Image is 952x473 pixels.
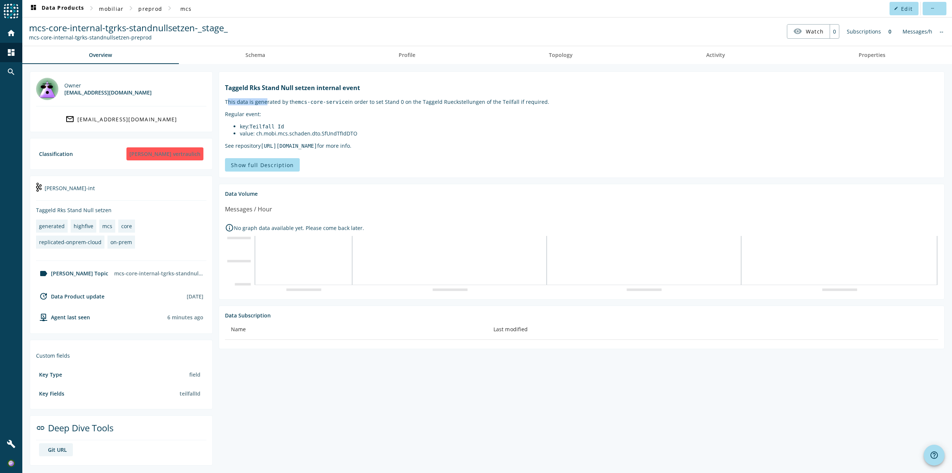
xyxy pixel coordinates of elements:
[110,239,132,246] div: on-prem
[77,116,177,123] div: [EMAIL_ADDRESS][DOMAIN_NAME]
[36,183,42,192] img: kafka-int
[74,223,93,230] div: highfive
[261,143,317,149] code: [URL][DOMAIN_NAME]
[225,84,938,92] h1: Taggeld Rks Stand Null setzen internal event
[225,223,234,232] i: info_outline
[225,190,938,197] div: Data Volume
[36,269,108,278] div: [PERSON_NAME] Topic
[890,2,919,15] button: Edit
[29,22,228,34] span: mcs-core-internal-tgrks-standnullsetzen-_stage_
[36,292,104,301] div: Data Product update
[39,443,73,456] a: deep dive imageGit URL
[899,24,936,39] div: Messages/h
[7,48,16,57] mat-icon: dashboard
[48,446,67,453] div: Git URL
[65,115,74,124] mat-icon: mail_outline
[138,5,162,12] span: preprod
[174,2,198,15] button: mcs
[39,371,62,378] div: Key Type
[96,2,126,15] button: mobiliar
[29,4,84,13] span: Data Products
[225,312,938,319] div: Data Subscription
[36,422,206,440] div: Deep Dive Tools
[225,158,300,172] button: Show full Description
[39,269,48,278] mat-icon: label
[7,29,16,38] mat-icon: home
[225,319,488,340] th: Name
[225,98,938,105] p: This data is generated by the in order to set Stand 0 on the Taggeld Rueckstellungen of the Teilf...
[36,182,206,201] div: [PERSON_NAME]-int
[240,123,938,130] li: key:
[29,34,228,41] div: Kafka Topic: mcs-core-internal-tgrks-standnullsetzen-preprod
[39,223,65,230] div: generated
[225,142,938,149] p: See repository for more info.
[4,4,19,19] img: spoud-logo.svg
[793,27,802,36] mat-icon: visibility
[225,111,938,118] p: Regular event:
[121,223,132,230] div: core
[99,5,123,12] span: mobiliar
[7,460,15,467] img: 65cb6bec3028257b02c551d24bd5b121
[135,2,165,15] button: preprod
[936,24,947,39] div: No information
[187,293,203,300] div: [DATE]
[399,52,415,58] span: Profile
[901,5,913,12] span: Edit
[126,147,203,160] div: [PERSON_NAME] vertraulich
[830,25,839,38] div: 0
[111,267,206,280] div: mcs-core-internal-tgrks-standnullsetzen-preprod
[126,4,135,13] mat-icon: chevron_right
[885,24,895,39] div: 0
[806,25,824,38] span: Watch
[787,25,830,38] button: Watch
[180,5,192,12] span: mcs
[930,6,934,10] mat-icon: more_horiz
[231,162,294,169] span: Show full Description
[165,4,174,13] mat-icon: chevron_right
[36,78,58,100] img: highfive@mobi.ch
[859,52,885,58] span: Properties
[240,130,938,137] li: value: ch.mobi.mcs.schaden.dto.SfUndTfIdDTO
[39,390,64,397] div: Key Fields
[186,368,203,381] div: field
[36,207,206,214] div: Taggeld Rks Stand Null setzen
[7,67,16,76] mat-icon: search
[167,314,203,321] div: Agents typically reports every 15min to 1h
[298,99,348,105] code: mcs-core-service
[64,89,152,96] div: [EMAIL_ADDRESS][DOMAIN_NAME]
[29,4,38,13] mat-icon: dashboard
[549,52,573,58] span: Topology
[245,52,265,58] span: Schema
[36,313,90,322] div: agent-env-prod
[488,319,938,340] th: Last modified
[87,4,96,13] mat-icon: chevron_right
[177,387,203,400] div: teilfallId
[930,451,939,460] mat-icon: help_outline
[39,150,73,157] div: Classification
[26,2,87,15] button: Data Products
[225,220,938,236] div: No graph data available yet. Please come back later.
[706,52,725,58] span: Activity
[843,24,885,39] div: Subscriptions
[89,52,112,58] span: Overview
[39,292,48,301] mat-icon: update
[36,352,206,359] div: Custom fields
[250,124,284,130] code: Teilfall Id
[225,205,272,214] div: Messages / Hour
[225,236,938,292] img: empty-metrics
[39,239,102,246] div: replicated-onprem-cloud
[64,82,152,89] div: Owner
[894,6,898,10] mat-icon: edit
[102,223,112,230] div: mcs
[7,440,16,448] mat-icon: build
[36,424,45,432] mat-icon: link
[36,112,206,126] a: [EMAIL_ADDRESS][DOMAIN_NAME]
